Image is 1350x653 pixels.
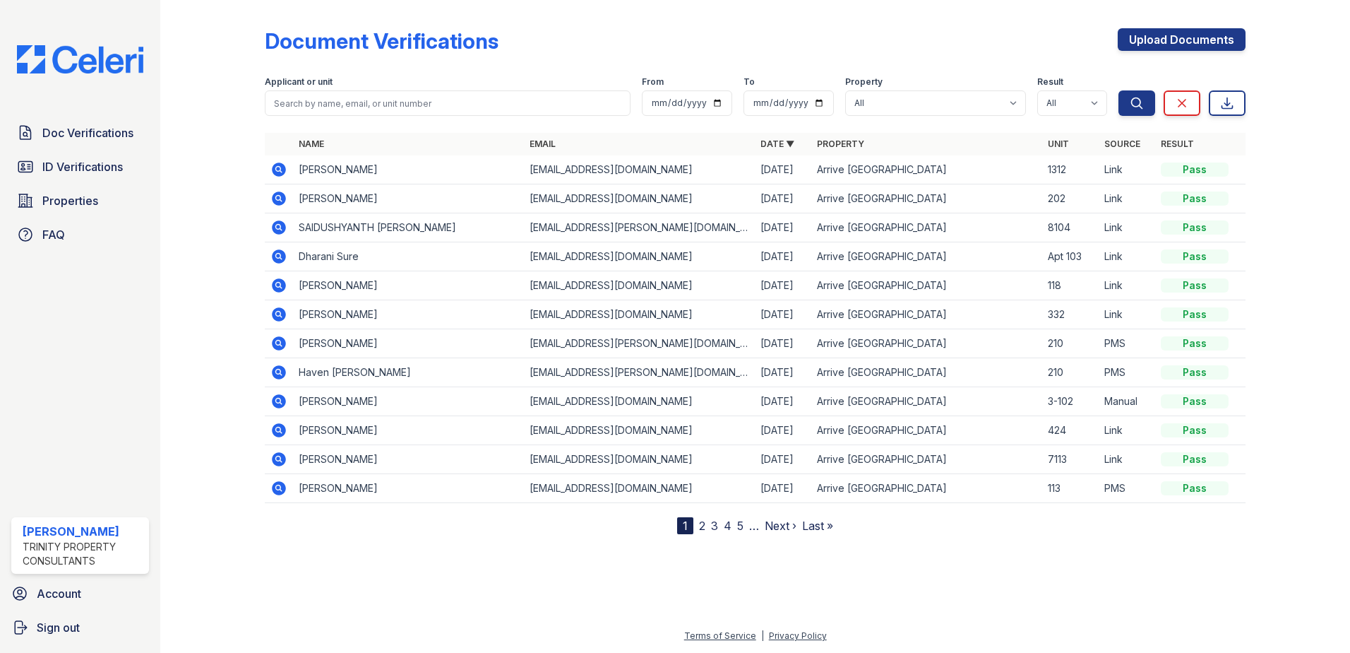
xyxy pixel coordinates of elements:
[743,76,755,88] label: To
[769,630,827,641] a: Privacy Policy
[524,358,755,387] td: [EMAIL_ADDRESS][PERSON_NAME][DOMAIN_NAME]
[42,158,123,175] span: ID Verifications
[811,155,1042,184] td: Arrive [GEOGRAPHIC_DATA]
[265,28,498,54] div: Document Verifications
[524,271,755,300] td: [EMAIL_ADDRESS][DOMAIN_NAME]
[293,445,524,474] td: [PERSON_NAME]
[1099,155,1155,184] td: Link
[1161,423,1229,437] div: Pass
[293,416,524,445] td: [PERSON_NAME]
[737,519,743,533] a: 5
[11,220,149,249] a: FAQ
[1118,28,1246,51] a: Upload Documents
[1099,329,1155,358] td: PMS
[1042,416,1099,445] td: 424
[524,184,755,213] td: [EMAIL_ADDRESS][DOMAIN_NAME]
[711,519,718,533] a: 3
[524,155,755,184] td: [EMAIL_ADDRESS][DOMAIN_NAME]
[755,416,811,445] td: [DATE]
[1099,213,1155,242] td: Link
[1161,192,1229,206] div: Pass
[265,76,333,88] label: Applicant or unit
[524,416,755,445] td: [EMAIL_ADDRESS][DOMAIN_NAME]
[1042,155,1099,184] td: 1312
[23,540,143,568] div: Trinity Property Consultants
[1042,271,1099,300] td: 118
[37,619,80,636] span: Sign out
[1099,184,1155,213] td: Link
[760,139,794,149] a: Date ▼
[1099,474,1155,503] td: PMS
[755,184,811,213] td: [DATE]
[1099,387,1155,416] td: Manual
[755,387,811,416] td: [DATE]
[755,271,811,300] td: [DATE]
[1161,278,1229,293] div: Pass
[1042,445,1099,474] td: 7113
[524,445,755,474] td: [EMAIL_ADDRESS][DOMAIN_NAME]
[1042,387,1099,416] td: 3-102
[1104,139,1140,149] a: Source
[1099,416,1155,445] td: Link
[524,242,755,271] td: [EMAIL_ADDRESS][DOMAIN_NAME]
[293,213,524,242] td: SAIDUSHYANTH [PERSON_NAME]
[293,184,524,213] td: [PERSON_NAME]
[761,630,764,641] div: |
[755,445,811,474] td: [DATE]
[293,242,524,271] td: Dharani Sure
[524,329,755,358] td: [EMAIL_ADDRESS][PERSON_NAME][DOMAIN_NAME]
[811,445,1042,474] td: Arrive [GEOGRAPHIC_DATA]
[293,155,524,184] td: [PERSON_NAME]
[1161,249,1229,264] div: Pass
[1161,307,1229,322] div: Pass
[11,153,149,181] a: ID Verifications
[755,474,811,503] td: [DATE]
[1042,213,1099,242] td: 8104
[1099,445,1155,474] td: Link
[299,139,324,149] a: Name
[811,184,1042,213] td: Arrive [GEOGRAPHIC_DATA]
[11,119,149,147] a: Doc Verifications
[1042,358,1099,387] td: 210
[755,213,811,242] td: [DATE]
[1042,184,1099,213] td: 202
[1161,452,1229,466] div: Pass
[811,271,1042,300] td: Arrive [GEOGRAPHIC_DATA]
[1037,76,1063,88] label: Result
[42,226,65,243] span: FAQ
[724,519,731,533] a: 4
[23,523,143,540] div: [PERSON_NAME]
[524,300,755,329] td: [EMAIL_ADDRESS][DOMAIN_NAME]
[811,213,1042,242] td: Arrive [GEOGRAPHIC_DATA]
[802,519,833,533] a: Last »
[755,242,811,271] td: [DATE]
[811,358,1042,387] td: Arrive [GEOGRAPHIC_DATA]
[42,124,133,141] span: Doc Verifications
[524,474,755,503] td: [EMAIL_ADDRESS][DOMAIN_NAME]
[817,139,864,149] a: Property
[11,187,149,215] a: Properties
[755,300,811,329] td: [DATE]
[755,155,811,184] td: [DATE]
[6,613,155,642] a: Sign out
[1161,336,1229,351] div: Pass
[293,387,524,416] td: [PERSON_NAME]
[524,213,755,242] td: [EMAIL_ADDRESS][PERSON_NAME][DOMAIN_NAME]
[1161,163,1229,177] div: Pass
[530,139,556,149] a: Email
[265,90,631,116] input: Search by name, email, or unit number
[684,630,756,641] a: Terms of Service
[1161,365,1229,380] div: Pass
[1048,139,1069,149] a: Unit
[6,580,155,608] a: Account
[524,387,755,416] td: [EMAIL_ADDRESS][DOMAIN_NAME]
[1161,139,1194,149] a: Result
[1099,242,1155,271] td: Link
[42,192,98,209] span: Properties
[845,76,883,88] label: Property
[293,300,524,329] td: [PERSON_NAME]
[1161,394,1229,408] div: Pass
[642,76,664,88] label: From
[811,416,1042,445] td: Arrive [GEOGRAPHIC_DATA]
